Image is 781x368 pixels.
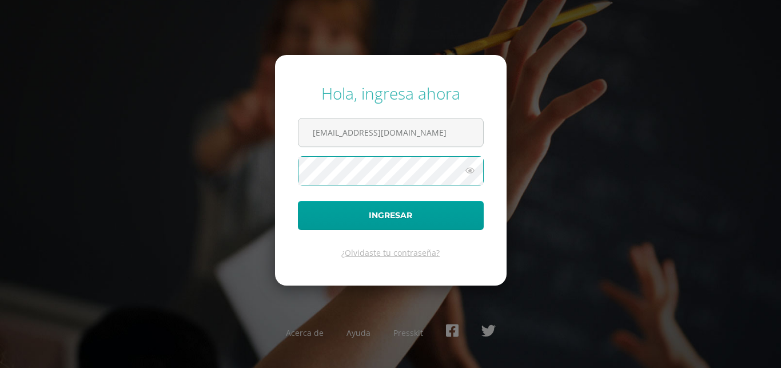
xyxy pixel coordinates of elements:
[393,327,423,338] a: Presskit
[341,247,440,258] a: ¿Olvidaste tu contraseña?
[298,118,483,147] input: Correo electrónico o usuario
[286,327,324,338] a: Acerca de
[298,82,484,104] div: Hola, ingresa ahora
[346,327,370,338] a: Ayuda
[298,201,484,230] button: Ingresar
